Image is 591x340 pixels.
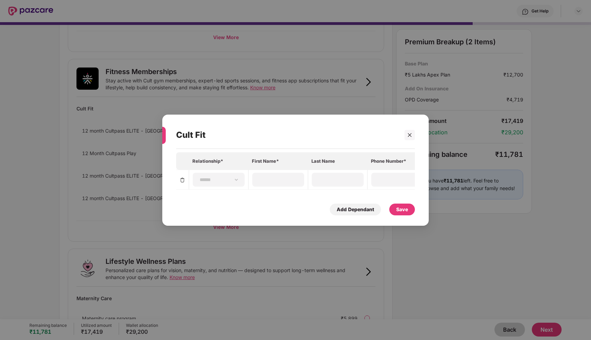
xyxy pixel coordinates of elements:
[189,152,248,169] th: Relationship*
[248,152,308,169] th: First Name*
[367,152,427,169] th: Phone Number*
[180,177,185,183] img: svg+xml;base64,PHN2ZyBpZD0iRGVsZXRlLTMyeDMyIiB4bWxucz0iaHR0cDovL3d3dy53My5vcmcvMjAwMC9zdmciIHdpZH...
[176,122,395,149] div: Cult Fit
[308,152,367,169] th: Last Name
[407,132,412,137] span: close
[396,205,408,213] div: Save
[337,205,374,213] div: Add Dependant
